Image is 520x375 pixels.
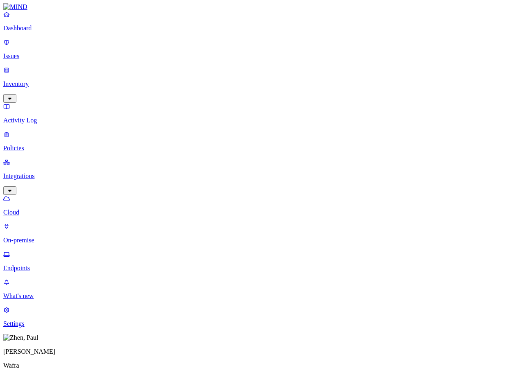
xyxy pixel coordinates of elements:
a: Inventory [3,66,517,102]
p: Dashboard [3,25,517,32]
p: Issues [3,52,517,60]
p: What's new [3,292,517,300]
a: Dashboard [3,11,517,32]
a: Cloud [3,195,517,216]
p: Policies [3,145,517,152]
a: Settings [3,306,517,328]
a: Endpoints [3,251,517,272]
a: What's new [3,278,517,300]
p: [PERSON_NAME] [3,348,517,355]
img: Zhen, Paul [3,334,38,341]
a: Integrations [3,158,517,194]
p: On-premise [3,237,517,244]
p: Endpoints [3,264,517,272]
a: Activity Log [3,103,517,124]
p: Wafra [3,362,517,369]
p: Integrations [3,172,517,180]
p: Inventory [3,80,517,88]
a: Policies [3,131,517,152]
p: Activity Log [3,117,517,124]
img: MIND [3,3,27,11]
a: On-premise [3,223,517,244]
a: MIND [3,3,517,11]
p: Cloud [3,209,517,216]
p: Settings [3,320,517,328]
a: Issues [3,38,517,60]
